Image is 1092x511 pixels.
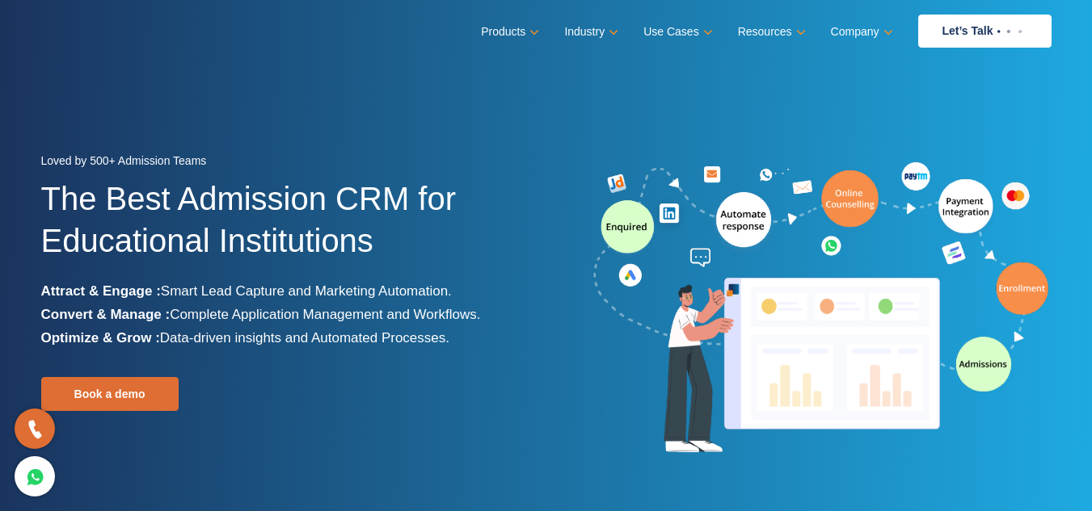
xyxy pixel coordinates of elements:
a: Let’s Talk [918,15,1052,48]
span: Smart Lead Capture and Marketing Automation. [161,283,452,299]
b: Convert & Manage : [41,307,171,322]
a: Use Cases [643,20,709,44]
h1: The Best Admission CRM for Educational Institutions [41,178,534,279]
span: Data-driven insights and Automated Processes. [160,330,449,346]
a: Book a demo [41,377,179,411]
a: Products [481,20,536,44]
a: Company [831,20,890,44]
div: Loved by 500+ Admission Teams [41,149,534,178]
a: Industry [564,20,615,44]
span: Complete Application Management and Workflows. [170,307,480,322]
img: admission-software-home-page-header [591,158,1052,459]
b: Attract & Engage : [41,283,161,299]
a: Resources [738,20,803,44]
b: Optimize & Grow : [41,330,160,346]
